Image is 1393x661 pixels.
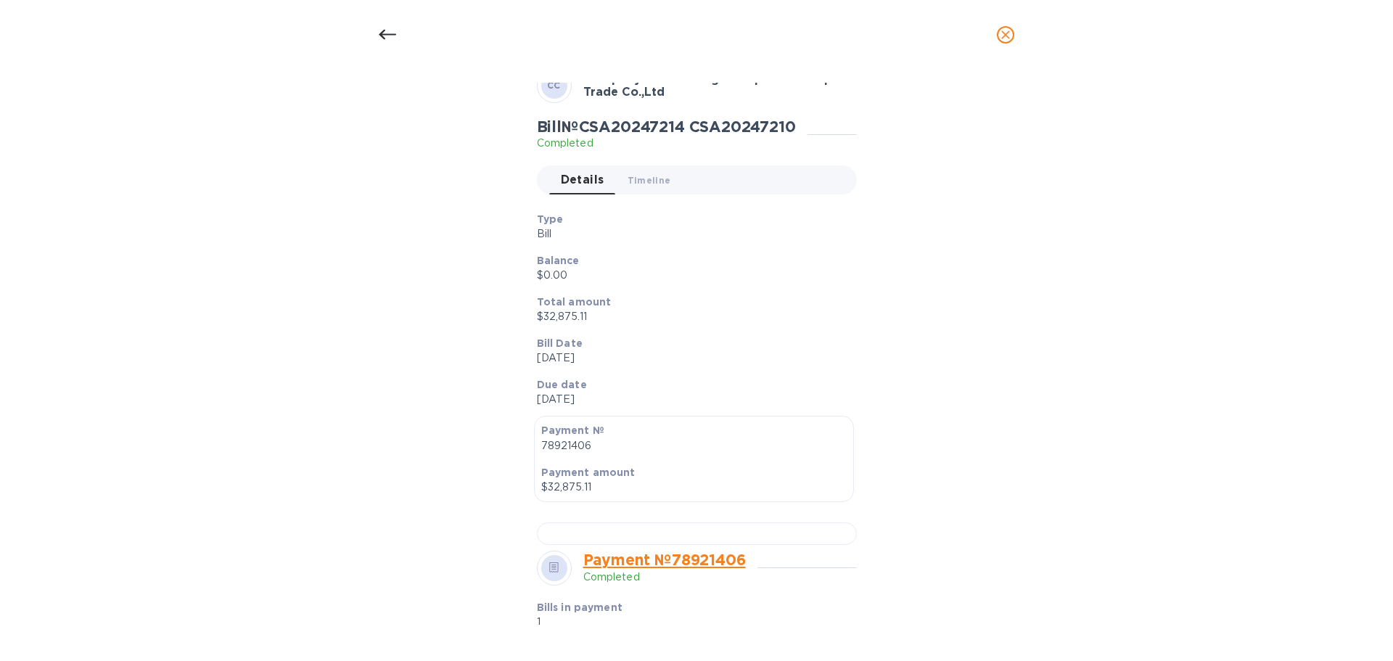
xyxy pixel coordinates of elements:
b: Bill Date [537,337,583,349]
b: Balance [537,255,580,266]
p: Completed [537,136,796,151]
p: $32,875.11 [537,309,845,324]
b: Payment amount [541,467,636,478]
b: Bills in payment [537,602,622,613]
p: $32,875.11 [541,480,847,495]
p: 78921406 [541,438,847,453]
b: Due date [537,379,587,390]
b: Total amount [537,296,612,308]
h2: Bill № CSA20247214 CSA20247210 [537,118,796,136]
b: Type [537,213,564,225]
b: Company Name:Comgesi Import and Export Trade Co.,Ltd [583,72,850,99]
button: close [988,17,1023,52]
p: Completed [583,570,746,585]
span: Details [561,170,604,190]
span: Timeline [628,173,671,188]
p: 1 [537,615,742,630]
p: $0.00 [537,268,845,283]
p: [DATE] [537,350,845,366]
p: Bill [537,226,845,242]
b: Payment № [541,424,604,436]
p: [DATE] [537,392,845,407]
b: CC [547,80,561,91]
a: Payment № 78921406 [583,551,746,569]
